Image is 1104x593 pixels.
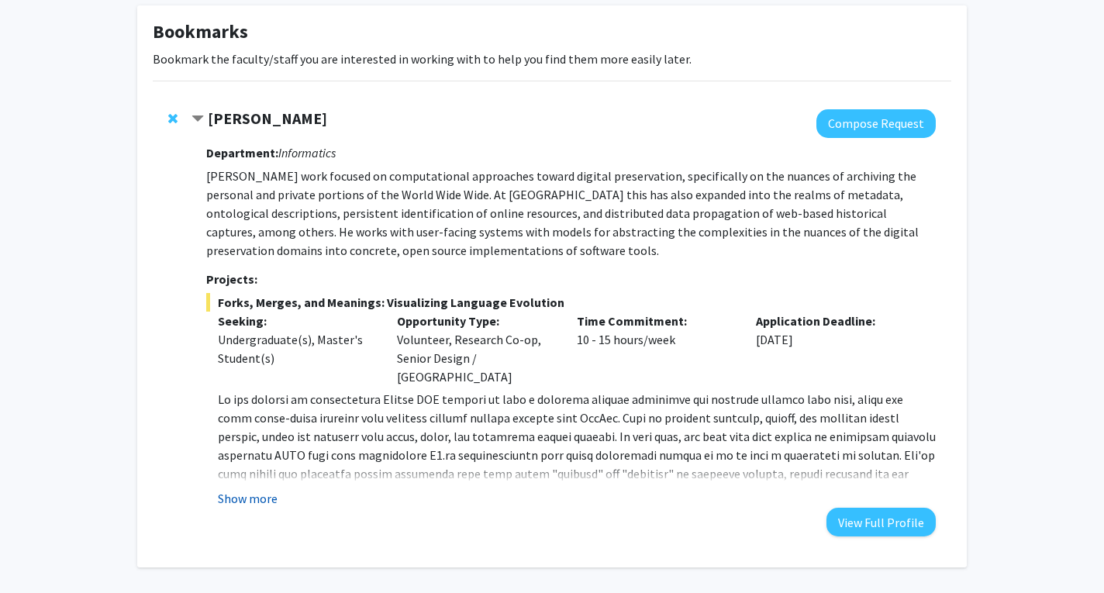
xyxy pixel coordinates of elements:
div: [DATE] [744,312,924,386]
strong: Department: [206,145,278,160]
p: Bookmark the faculty/staff you are interested in working with to help you find them more easily l... [153,50,951,68]
p: [PERSON_NAME] work focused on computational approaches toward digital preservation, specifically ... [206,167,936,260]
strong: [PERSON_NAME] [208,109,327,128]
p: Time Commitment: [577,312,733,330]
button: View Full Profile [826,508,936,536]
strong: Projects: [206,271,257,287]
button: Compose Request to Mat Kelly [816,109,936,138]
div: 10 - 15 hours/week [565,312,745,386]
span: Contract Mat Kelly Bookmark [191,113,204,126]
div: Volunteer, Research Co-op, Senior Design / [GEOGRAPHIC_DATA] [385,312,565,386]
p: Seeking: [218,312,374,330]
div: Undergraduate(s), Master's Student(s) [218,330,374,367]
i: Informatics [278,145,336,160]
span: Forks, Merges, and Meanings: Visualizing Language Evolution [206,293,936,312]
iframe: Chat [12,523,66,581]
span: Remove Mat Kelly from bookmarks [168,112,178,125]
h1: Bookmarks [153,21,951,43]
p: Application Deadline: [756,312,913,330]
button: Show more [218,489,278,508]
p: Opportunity Type: [397,312,554,330]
